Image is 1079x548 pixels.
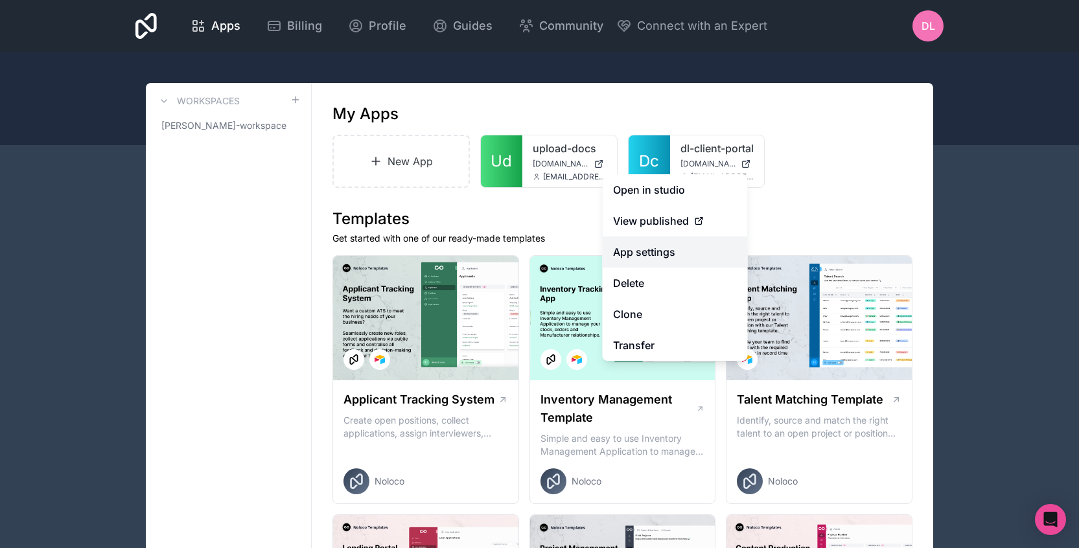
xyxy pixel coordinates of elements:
[156,93,240,109] a: Workspaces
[680,159,754,169] a: [DOMAIN_NAME]
[603,205,748,236] a: View published
[613,213,689,229] span: View published
[332,135,470,188] a: New App
[481,135,522,187] a: Ud
[343,391,494,409] h1: Applicant Tracking System
[375,475,404,488] span: Noloco
[603,299,748,330] a: Clone
[533,159,588,169] span: [DOMAIN_NAME]
[742,354,752,365] img: Airtable Logo
[616,17,767,35] button: Connect with an Expert
[680,159,736,169] span: [DOMAIN_NAME]
[508,12,614,40] a: Community
[603,268,748,299] button: Delete
[737,414,901,440] p: Identify, source and match the right talent to an open project or position with our Talent Matchi...
[332,104,399,124] h1: My Apps
[603,330,748,361] a: Transfer
[572,475,601,488] span: Noloco
[211,17,240,35] span: Apps
[691,172,754,182] span: [EMAIL_ADDRESS][DOMAIN_NAME]
[1035,504,1066,535] div: Open Intercom Messenger
[737,391,883,409] h1: Talent Matching Template
[922,18,935,34] span: DL
[539,17,603,35] span: Community
[543,172,607,182] span: [EMAIL_ADDRESS][DOMAIN_NAME]
[453,17,493,35] span: Guides
[533,141,607,156] a: upload-docs
[540,391,696,427] h1: Inventory Management Template
[637,17,767,35] span: Connect with an Expert
[332,232,912,245] p: Get started with one of our ready-made templates
[680,141,754,156] a: dl-client-portal
[629,135,670,187] a: Dc
[422,12,503,40] a: Guides
[177,95,240,108] h3: Workspaces
[603,236,748,268] a: App settings
[343,414,508,440] p: Create open positions, collect applications, assign interviewers, centralise candidate feedback a...
[768,475,798,488] span: Noloco
[603,174,748,205] a: Open in studio
[572,354,582,365] img: Airtable Logo
[375,354,385,365] img: Airtable Logo
[639,151,659,172] span: Dc
[156,114,301,137] a: [PERSON_NAME]-workspace
[256,12,332,40] a: Billing
[287,17,322,35] span: Billing
[491,151,512,172] span: Ud
[540,432,705,458] p: Simple and easy to use Inventory Management Application to manage your stock, orders and Manufact...
[369,17,406,35] span: Profile
[161,119,286,132] span: [PERSON_NAME]-workspace
[180,12,251,40] a: Apps
[332,209,912,229] h1: Templates
[533,159,607,169] a: [DOMAIN_NAME]
[338,12,417,40] a: Profile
